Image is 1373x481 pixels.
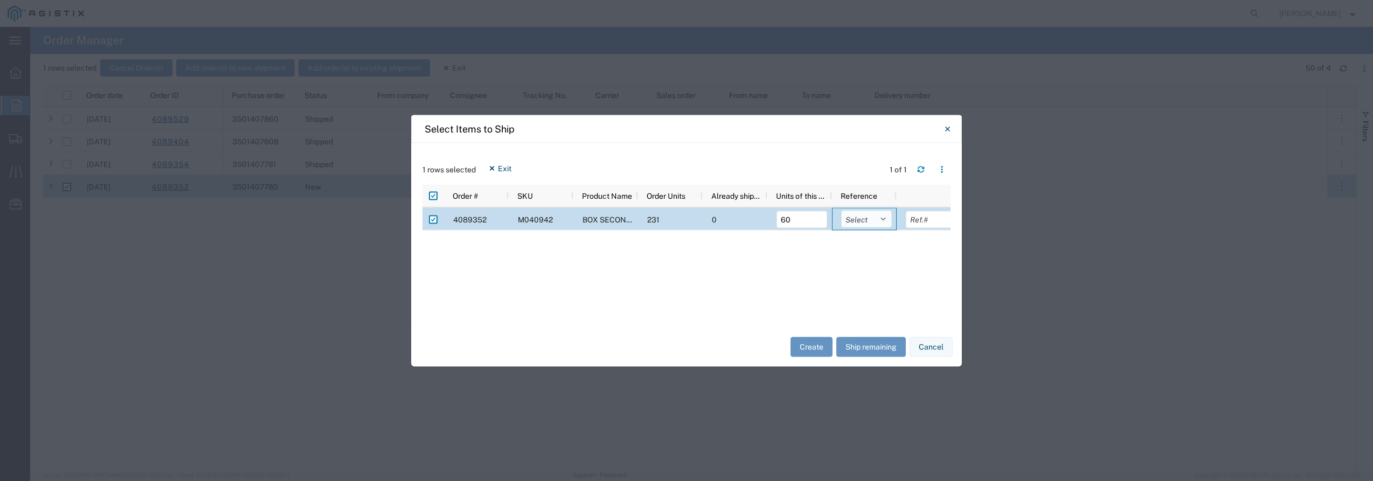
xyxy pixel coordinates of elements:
[910,337,953,357] button: Cancel
[712,215,717,224] span: 0
[841,191,877,200] span: Reference
[790,337,833,357] button: Create
[890,164,909,175] div: 1 of 1
[937,118,958,140] button: Close
[422,164,476,175] span: 1 rows selected
[453,215,487,224] span: 4089352
[583,215,755,224] span: BOX SECONDARY ASSEMBLY 24"X36"X26" BOX
[776,191,828,200] span: Units of this shipment
[425,122,515,136] h4: Select Items to Ship
[453,191,478,200] span: Order #
[518,215,553,224] span: M040942
[647,215,660,224] span: 231
[906,211,956,228] input: Ref.#
[912,161,930,178] button: Refresh table
[836,337,906,357] button: Ship remaining
[517,191,533,200] span: SKU
[582,191,632,200] span: Product Name
[711,191,763,200] span: Already shipped
[480,159,520,177] button: Exit
[647,191,685,200] span: Order Units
